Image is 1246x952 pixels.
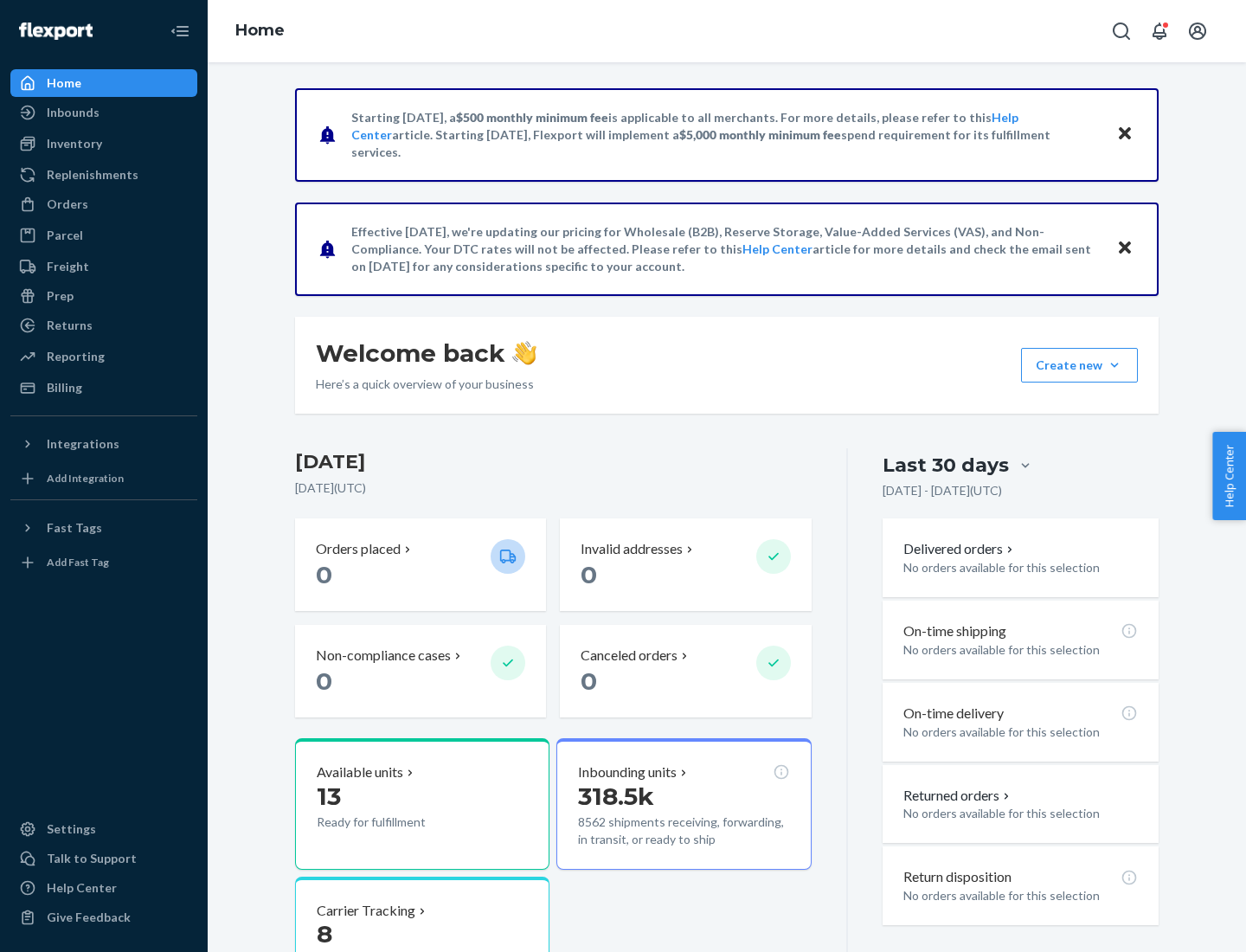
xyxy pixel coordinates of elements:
[581,666,597,696] span: 0
[47,555,109,569] div: Add Fast Tag
[295,448,812,476] h3: [DATE]
[10,874,197,902] a: Help Center
[317,919,332,949] span: 8
[903,641,1138,659] p: No orders available for this selection
[903,559,1138,576] p: No orders available for this selection
[10,514,197,542] button: Fast Tags
[581,646,678,666] p: Canceled orders
[903,867,1012,887] p: Return disposition
[47,135,102,152] div: Inventory
[581,539,683,559] p: Invalid addresses
[1180,14,1215,48] button: Open account menu
[10,904,197,931] button: Give Feedback
[560,518,811,611] button: Invalid addresses 0
[295,518,546,611] button: Orders placed 0
[679,127,841,142] span: $5,000 monthly minimum fee
[163,14,197,48] button: Close Navigation
[235,21,285,40] a: Home
[1114,236,1136,261] button: Close
[742,241,812,256] a: Help Center
[47,317,93,334] div: Returns
[47,348,105,365] div: Reporting
[10,465,197,492] a: Add Integration
[47,879,117,897] div: Help Center
[316,539,401,559] p: Orders placed
[578,782,654,811] span: 318.5k
[10,130,197,158] a: Inventory
[10,190,197,218] a: Orders
[560,625,811,717] button: Canceled orders 0
[47,909,131,926] div: Give Feedback
[47,379,82,396] div: Billing
[578,762,677,782] p: Inbounding units
[317,782,341,811] span: 13
[581,560,597,589] span: 0
[47,166,138,183] div: Replenishments
[10,222,197,249] a: Parcel
[903,704,1004,724] p: On-time delivery
[10,815,197,843] a: Settings
[456,110,608,125] span: $500 monthly minimum fee
[903,621,1006,641] p: On-time shipping
[1142,14,1177,48] button: Open notifications
[47,227,83,244] div: Parcel
[578,814,789,848] p: 8562 shipments receiving, forwarding, in transit, or ready to ship
[316,666,332,696] span: 0
[317,762,403,782] p: Available units
[47,820,96,838] div: Settings
[10,253,197,280] a: Freight
[512,341,536,365] img: hand-wave emoji
[903,786,1013,806] button: Returned orders
[295,738,549,870] button: Available units13Ready for fulfillment
[316,560,332,589] span: 0
[47,196,88,213] div: Orders
[351,109,1100,161] p: Starting [DATE], a is applicable to all merchants. For more details, please refer to this article...
[351,223,1100,275] p: Effective [DATE], we're updating our pricing for Wholesale (B2B), Reserve Storage, Value-Added Se...
[317,901,415,921] p: Carrier Tracking
[10,343,197,370] a: Reporting
[1021,348,1138,383] button: Create new
[10,161,197,189] a: Replenishments
[47,519,102,537] div: Fast Tags
[317,814,477,831] p: Ready for fulfillment
[222,6,299,56] ol: breadcrumbs
[10,845,197,872] a: Talk to Support
[47,104,100,121] div: Inbounds
[316,338,536,369] h1: Welcome back
[47,471,124,486] div: Add Integration
[903,805,1138,822] p: No orders available for this selection
[295,625,546,717] button: Non-compliance cases 0
[883,482,1002,499] p: [DATE] - [DATE] ( UTC )
[10,549,197,576] a: Add Fast Tag
[295,479,812,497] p: [DATE] ( UTC )
[1114,122,1136,147] button: Close
[883,452,1009,479] div: Last 30 days
[903,724,1138,741] p: No orders available for this selection
[47,435,119,453] div: Integrations
[316,376,536,393] p: Here’s a quick overview of your business
[10,282,197,310] a: Prep
[47,74,81,92] div: Home
[10,69,197,97] a: Home
[1104,14,1139,48] button: Open Search Box
[47,287,74,305] div: Prep
[556,738,811,870] button: Inbounding units318.5k8562 shipments receiving, forwarding, in transit, or ready to ship
[10,374,197,402] a: Billing
[1212,432,1246,520] button: Help Center
[903,887,1138,904] p: No orders available for this selection
[903,539,1017,559] button: Delivered orders
[10,312,197,339] a: Returns
[47,258,89,275] div: Freight
[47,850,137,867] div: Talk to Support
[10,430,197,458] button: Integrations
[316,646,451,666] p: Non-compliance cases
[19,23,93,40] img: Flexport logo
[10,99,197,126] a: Inbounds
